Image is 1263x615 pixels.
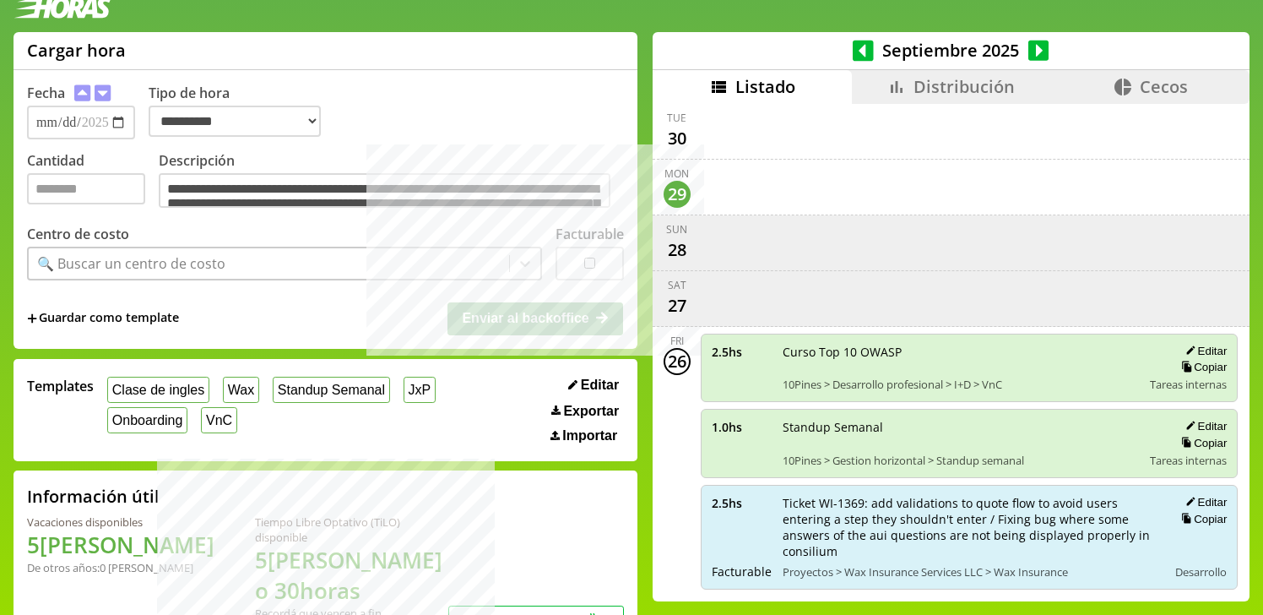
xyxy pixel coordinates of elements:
[667,111,686,125] div: Tue
[159,173,610,209] textarea: Descripción
[712,419,771,435] span: 1.0 hs
[27,309,179,328] span: +Guardar como template
[27,173,145,204] input: Cantidad
[27,560,214,575] div: De otros años: 0 [PERSON_NAME]
[783,344,1139,360] span: Curso Top 10 OWASP
[201,407,237,433] button: VnC
[783,564,1157,580] span: Proyectos > Wax Insurance Services LLC > Wax Insurance
[653,104,1249,599] div: scrollable content
[255,514,448,545] div: Tiempo Libre Optativo (TiLO) disponible
[701,596,1239,612] div: Total 6 hs
[783,419,1139,435] span: Standup Semanal
[712,344,771,360] span: 2.5 hs
[783,495,1157,559] span: Ticket WI-1369: add validations to quote flow to avoid users entering a step they shouldn't enter...
[546,403,624,420] button: Exportar
[664,348,691,375] div: 26
[913,75,1015,98] span: Distribución
[159,151,624,213] label: Descripción
[27,225,129,243] label: Centro de costo
[563,377,624,394] button: Editar
[664,181,691,208] div: 29
[664,166,689,181] div: Mon
[27,514,214,530] div: Vacaciones disponibles
[664,237,691,264] div: 28
[1180,495,1227,509] button: Editar
[27,309,37,328] span: +
[223,377,259,403] button: Wax
[27,530,214,560] h1: 5 [PERSON_NAME]
[874,39,1028,62] span: Septiembre 2025
[666,222,687,237] div: Sun
[1150,453,1227,468] span: Tareas internas
[783,453,1139,468] span: 10Pines > Gestion horizontal > Standup semanal
[255,545,448,606] h1: 5 [PERSON_NAME] o 30 horas
[27,151,159,213] label: Cantidad
[664,125,691,152] div: 30
[149,84,334,139] label: Tipo de hora
[1180,344,1227,358] button: Editar
[27,485,160,508] h2: Información útil
[1176,512,1227,526] button: Copiar
[581,378,619,393] span: Editar
[27,377,94,395] span: Templates
[712,563,771,580] span: Facturable
[273,377,390,403] button: Standup Semanal
[404,377,436,403] button: JxP
[562,428,617,444] span: Importar
[735,75,795,98] span: Listado
[668,278,686,292] div: Sat
[149,106,321,137] select: Tipo de hora
[27,84,65,102] label: Fecha
[107,407,187,433] button: Onboarding
[37,254,225,273] div: 🔍 Buscar un centro de costo
[783,377,1139,392] span: 10Pines > Desarrollo profesional > I+D > VnC
[27,39,126,62] h1: Cargar hora
[563,404,619,419] span: Exportar
[556,225,624,243] label: Facturable
[664,292,691,319] div: 27
[670,334,684,348] div: Fri
[1180,419,1227,433] button: Editar
[1140,75,1188,98] span: Cecos
[107,377,209,403] button: Clase de ingles
[712,495,771,511] span: 2.5 hs
[1176,360,1227,374] button: Copiar
[1150,377,1227,392] span: Tareas internas
[1176,436,1227,450] button: Copiar
[1175,564,1227,580] span: Desarrollo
